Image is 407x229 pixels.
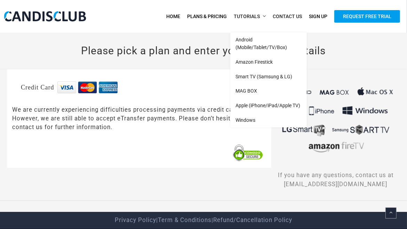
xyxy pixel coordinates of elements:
a: Tutorials [230,9,269,24]
p: We are currently experiencing difficulties processing payments via credit cards. However, we are ... [12,105,266,132]
span: Tutorials [234,14,260,19]
a: Sign Up [305,9,331,24]
span: Request Free Trial [334,10,400,23]
a: Refund/Cancellation Policy [213,216,292,223]
a: Plans & Pricing [184,9,230,24]
span: Plans & Pricing [187,14,227,19]
a: Home [163,9,184,24]
span: If you have any questions, contact us at [EMAIL_ADDRESS][DOMAIN_NAME] [278,172,393,188]
img: CandisClub [3,10,87,22]
span: Please pick a plan and enter your payment details [81,45,326,57]
a: Privacy Policy [115,216,156,223]
a: Back to top [385,207,397,219]
span: Contact Us [273,14,302,19]
span: Sign Up [309,14,327,19]
span: Credit Card [21,84,54,91]
span: Home [166,14,180,19]
a: Term & Conditions [158,216,212,223]
a: Request Free Trial [331,9,404,24]
a: Contact Us [269,9,305,24]
center: | | [10,216,397,224]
